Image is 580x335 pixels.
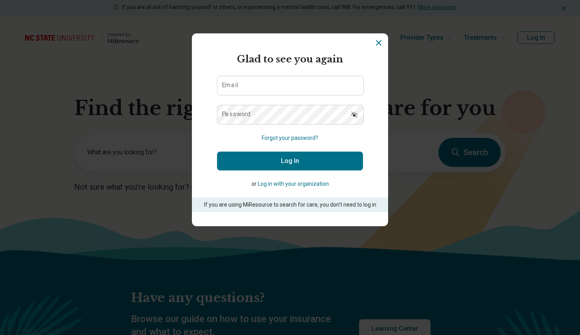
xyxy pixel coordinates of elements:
[217,52,363,66] h2: Glad to see you again
[258,180,329,188] button: Log in with your organization
[222,111,251,117] label: Password
[217,180,363,188] p: or
[192,33,388,226] section: Login Dialog
[346,105,363,124] button: Show password
[262,134,318,142] button: Forgot your password?
[374,38,383,48] button: Dismiss
[203,201,377,209] p: If you are using MiResource to search for care, you don’t need to log in
[217,152,363,170] button: Log In
[222,82,238,88] label: Email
